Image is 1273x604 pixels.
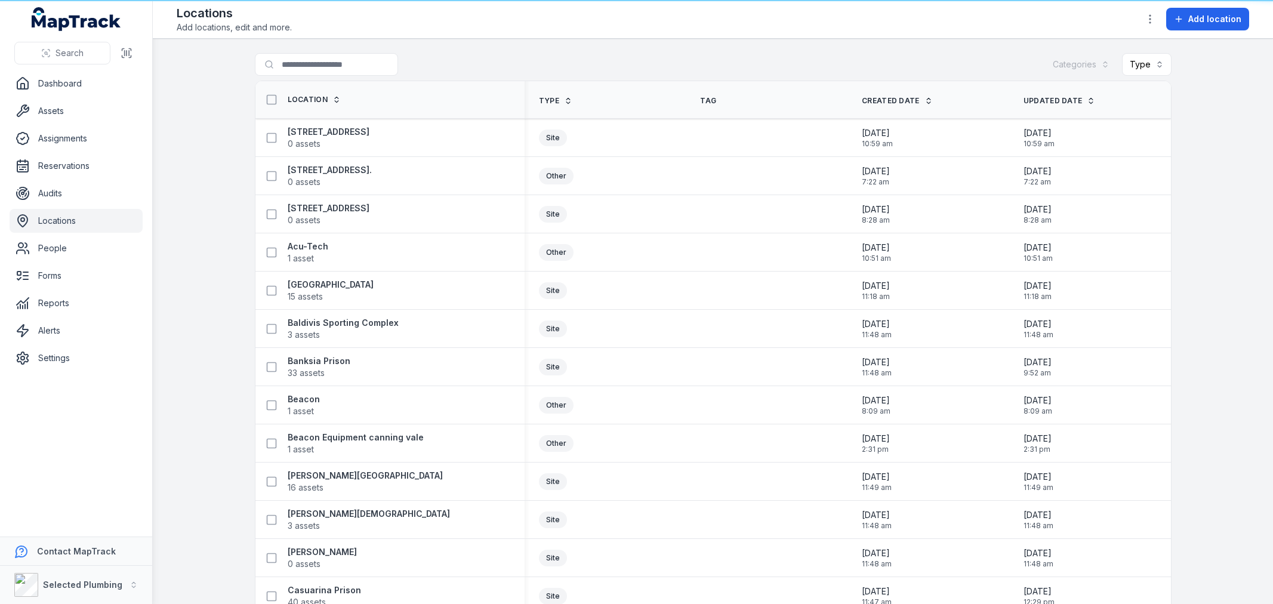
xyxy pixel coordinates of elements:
[37,546,116,556] strong: Contact MapTrack
[539,359,567,375] div: Site
[862,395,890,406] span: [DATE]
[1024,242,1053,263] time: 8/1/2025, 10:51:36 AM
[32,7,121,31] a: MapTrack
[288,443,314,455] span: 1 asset
[1024,165,1052,187] time: 8/5/2025, 7:22:38 AM
[10,264,143,288] a: Forms
[862,215,890,225] span: 8:28 am
[862,445,890,454] span: 2:31 pm
[862,127,893,149] time: 8/26/2025, 10:59:30 AM
[288,126,369,138] strong: [STREET_ADDRESS]
[862,318,892,340] time: 1/14/2025, 11:48:37 AM
[539,550,567,566] div: Site
[288,176,320,188] span: 0 assets
[288,355,350,379] a: Banksia Prison33 assets
[1024,280,1052,292] span: [DATE]
[1024,433,1052,454] time: 3/31/2025, 2:31:18 PM
[288,202,369,214] strong: [STREET_ADDRESS]
[288,329,320,341] span: 3 assets
[862,471,892,492] time: 1/14/2025, 11:49:14 AM
[1024,521,1053,531] span: 11:48 am
[539,96,559,106] span: Type
[539,244,574,261] div: Other
[288,164,372,188] a: [STREET_ADDRESS].0 assets
[1024,165,1052,177] span: [DATE]
[539,168,574,184] div: Other
[288,355,350,367] strong: Banksia Prison
[288,241,328,252] strong: Acu-Tech
[288,138,320,150] span: 0 assets
[10,72,143,95] a: Dashboard
[288,202,369,226] a: [STREET_ADDRESS]0 assets
[862,330,892,340] span: 11:48 am
[539,397,574,414] div: Other
[862,139,893,149] span: 10:59 am
[288,291,323,303] span: 15 assets
[288,546,357,570] a: [PERSON_NAME]0 assets
[10,319,143,343] a: Alerts
[177,21,292,33] span: Add locations, edit and more.
[288,95,328,104] span: Location
[1024,318,1053,330] span: [DATE]
[10,236,143,260] a: People
[1024,280,1052,301] time: 5/8/2025, 11:18:57 AM
[288,164,372,176] strong: [STREET_ADDRESS].
[1024,585,1055,597] span: [DATE]
[1024,96,1083,106] span: Updated Date
[539,206,567,223] div: Site
[288,584,361,596] strong: Casuarina Prison
[288,126,369,150] a: [STREET_ADDRESS]0 assets
[288,558,320,570] span: 0 assets
[1024,471,1053,492] time: 1/14/2025, 11:49:14 AM
[862,165,890,177] span: [DATE]
[1024,242,1053,254] span: [DATE]
[862,433,890,454] time: 3/31/2025, 2:31:18 PM
[1024,356,1052,378] time: 5/13/2025, 9:52:15 AM
[862,280,890,292] span: [DATE]
[1024,559,1053,569] span: 11:48 am
[862,395,890,416] time: 8/4/2025, 8:09:30 AM
[288,241,328,264] a: Acu-Tech1 asset
[14,42,110,64] button: Search
[1024,445,1052,454] span: 2:31 pm
[1024,204,1052,215] span: [DATE]
[288,95,341,104] a: Location
[288,279,374,291] strong: [GEOGRAPHIC_DATA]
[539,321,567,337] div: Site
[288,214,320,226] span: 0 assets
[862,177,890,187] span: 7:22 am
[862,204,890,215] span: [DATE]
[539,130,567,146] div: Site
[1024,433,1052,445] span: [DATE]
[862,204,890,225] time: 8/25/2025, 8:28:21 AM
[539,282,567,299] div: Site
[288,470,443,494] a: [PERSON_NAME][GEOGRAPHIC_DATA]16 assets
[288,432,424,443] strong: Beacon Equipment canning vale
[862,242,891,254] span: [DATE]
[862,127,893,139] span: [DATE]
[1024,292,1052,301] span: 11:18 am
[1024,406,1052,416] span: 8:09 am
[862,406,890,416] span: 8:09 am
[862,547,892,569] time: 1/14/2025, 11:48:43 AM
[288,252,314,264] span: 1 asset
[288,546,357,558] strong: [PERSON_NAME]
[1024,356,1052,368] span: [DATE]
[43,580,122,590] strong: Selected Plumbing
[288,393,320,405] strong: Beacon
[288,279,374,303] a: [GEOGRAPHIC_DATA]15 assets
[1188,13,1241,25] span: Add location
[862,356,892,368] span: [DATE]
[862,254,891,263] span: 10:51 am
[1024,471,1053,483] span: [DATE]
[288,432,424,455] a: Beacon Equipment canning vale1 asset
[1024,330,1053,340] span: 11:48 am
[1024,483,1053,492] span: 11:49 am
[862,509,892,521] span: [DATE]
[862,483,892,492] span: 11:49 am
[177,5,292,21] h2: Locations
[862,509,892,531] time: 1/14/2025, 11:48:54 AM
[1024,177,1052,187] span: 7:22 am
[1024,395,1052,406] span: [DATE]
[10,99,143,123] a: Assets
